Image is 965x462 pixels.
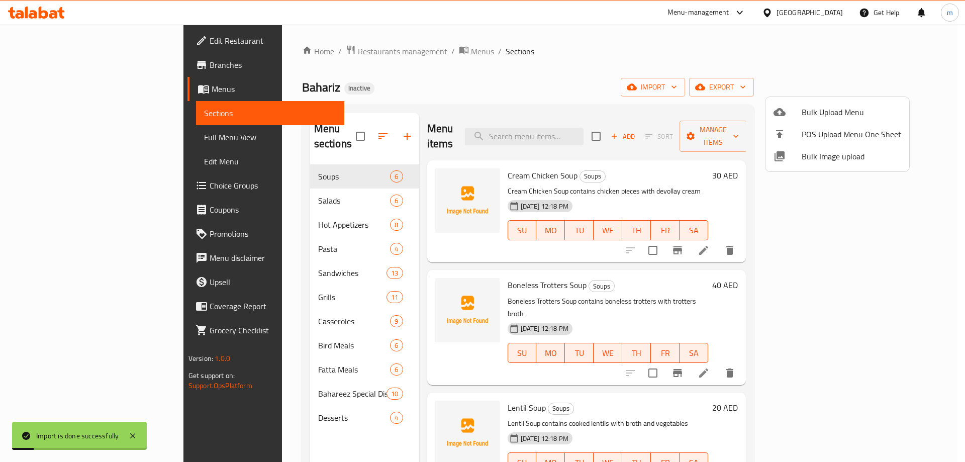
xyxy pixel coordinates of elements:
[36,430,119,441] div: Import is done successfully
[802,150,901,162] span: Bulk Image upload
[802,128,901,140] span: POS Upload Menu One Sheet
[765,123,909,145] li: POS Upload Menu One Sheet
[802,106,901,118] span: Bulk Upload Menu
[765,101,909,123] li: Upload bulk menu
